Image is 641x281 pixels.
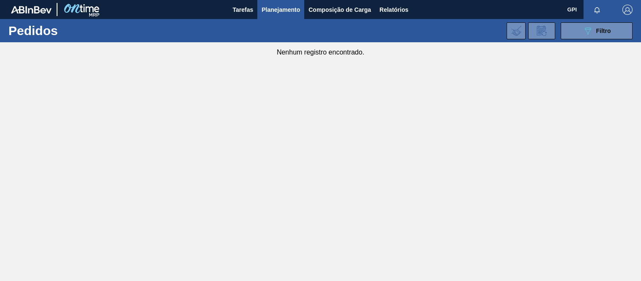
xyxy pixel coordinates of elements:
[232,5,253,15] span: Tarefas
[528,22,555,39] div: Solicitação de Revisão de Pedidos
[308,5,371,15] span: Composição de Carga
[596,27,611,34] span: Filtro
[379,5,408,15] span: Relatórios
[262,5,300,15] span: Planejamento
[561,22,633,39] button: Filtro
[11,6,52,14] img: TNhmsLtSVTkK8tSr43FrP2fwEKptu5GPRR3wAAAABJRU5ErkJggg==
[8,26,130,35] h1: Pedidos
[584,4,611,16] button: Notificações
[507,22,526,39] div: Importar Negociações dos Pedidos
[622,5,633,15] img: Logout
